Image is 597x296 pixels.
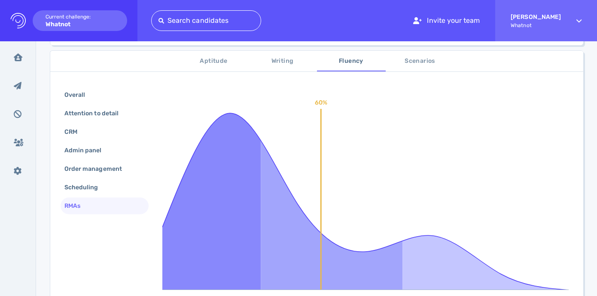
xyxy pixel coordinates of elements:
span: Whatnot [511,22,561,28]
span: Writing [253,56,312,67]
div: RMAs [63,200,91,212]
div: Scheduling [63,181,109,194]
div: Order management [63,163,132,175]
div: Admin panel [63,144,112,157]
span: Aptitude [185,56,243,67]
div: Overall [63,89,95,101]
text: 60% [315,99,327,106]
div: Attention to detail [63,107,129,120]
div: CRM [63,126,88,138]
span: Fluency [322,56,381,67]
span: Scenarios [391,56,449,67]
strong: [PERSON_NAME] [511,13,561,21]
